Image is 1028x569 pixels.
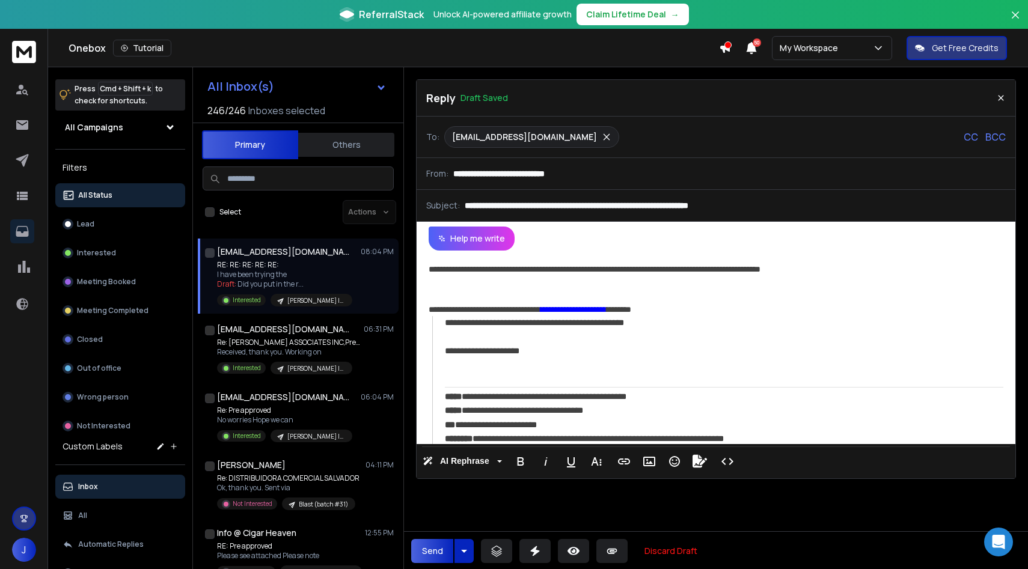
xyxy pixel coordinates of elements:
[420,449,504,473] button: AI Rephrase
[613,449,635,473] button: Insert Link (⌘K)
[55,356,185,380] button: Out of office
[55,159,185,176] h3: Filters
[217,459,286,471] h1: [PERSON_NAME]
[55,115,185,139] button: All Campaigns
[233,499,272,508] p: Not Interested
[985,130,1006,144] p: BCC
[217,541,361,551] p: RE: Pre approved
[77,219,94,229] p: Lead
[113,40,171,56] button: Tutorial
[361,392,394,402] p: 06:04 PM
[560,449,583,473] button: Underline (⌘U)
[364,324,394,334] p: 06:31 PM
[426,131,439,143] p: To:
[217,270,352,279] p: I have been trying the
[984,528,1013,556] div: Open Intercom Messenger
[585,449,608,473] button: More Text
[75,83,163,107] p: Press to check for shortcuts.
[55,183,185,207] button: All Status
[1008,7,1023,36] button: Close banner
[217,338,361,347] p: Re: [PERSON_NAME] ASSOCIATES INC,Pre-Approval
[509,449,532,473] button: Bold (⌘B)
[77,392,129,402] p: Wrong person
[411,539,453,563] button: Send
[429,227,515,251] button: Help me write
[63,440,123,452] h3: Custom Labels
[78,540,144,549] p: Automatic Replies
[233,296,261,305] p: Interested
[217,391,349,403] h1: [EMAIL_ADDRESS][DOMAIN_NAME]
[219,207,241,217] label: Select
[577,4,689,25] button: Claim Lifetime Deal→
[248,103,325,118] h3: Inboxes selected
[55,532,185,556] button: Automatic Replies
[207,103,246,118] span: 246 / 246
[202,130,298,159] button: Primary
[233,364,261,373] p: Interested
[207,81,274,93] h1: All Inbox(s)
[12,538,36,562] button: J
[671,8,679,20] span: →
[964,130,978,144] p: CC
[426,90,456,106] p: Reply
[359,7,424,22] span: ReferralStack
[198,75,396,99] button: All Inbox(s)
[217,483,359,493] p: Ok, thank you. Sent via
[780,42,843,54] p: My Workspace
[217,473,359,483] p: Re: DISTRIBUIDORA COMERCIAL SALVADOR
[426,199,460,211] p: Subject:
[55,270,185,294] button: Meeting Booked
[663,449,686,473] button: Emoticons
[217,347,361,357] p: Received, thank you. Working on
[433,8,572,20] p: Unlock AI-powered affiliate growth
[78,511,87,520] p: All
[77,421,130,431] p: Not Interested
[77,277,136,287] p: Meeting Booked
[635,539,707,563] button: Discard Draft
[55,327,185,351] button: Closed
[426,168,448,180] p: From:
[753,38,761,47] span: 50
[287,364,345,373] p: [PERSON_NAME] leads
[460,92,508,104] p: Draft Saved
[78,190,112,200] p: All Status
[233,431,261,440] p: Interested
[217,406,352,415] p: Re: Pre approved
[55,241,185,265] button: Interested
[365,528,394,538] p: 12:55 PM
[55,299,185,323] button: Meeting Completed
[217,551,361,561] p: Please see attached Please note
[287,432,345,441] p: [PERSON_NAME] leads
[688,449,711,473] button: Signature
[55,414,185,438] button: Not Interested
[299,500,348,509] p: Blast (batch #31)
[55,504,185,528] button: All
[55,212,185,236] button: Lead
[366,460,394,470] p: 04:11 PM
[361,247,394,257] p: 08:04 PM
[932,42,999,54] p: Get Free Credits
[65,121,123,133] h1: All Campaigns
[98,82,153,96] span: Cmd + Shift + k
[287,296,345,305] p: [PERSON_NAME] leads
[217,527,296,539] h1: Info @ Cigar Heaven
[716,449,739,473] button: Code View
[77,248,116,258] p: Interested
[77,335,103,344] p: Closed
[217,246,349,258] h1: [EMAIL_ADDRESS][DOMAIN_NAME]
[55,475,185,499] button: Inbox
[217,279,236,289] span: Draft:
[907,36,1007,60] button: Get Free Credits
[298,132,394,158] button: Others
[534,449,557,473] button: Italic (⌘I)
[77,364,121,373] p: Out of office
[217,260,352,270] p: RE: RE: RE: RE: RE:
[77,306,148,315] p: Meeting Completed
[217,415,352,425] p: No worries Hope we can
[69,40,719,56] div: Onebox
[452,131,597,143] p: [EMAIL_ADDRESS][DOMAIN_NAME]
[638,449,661,473] button: Insert Image (⌘P)
[237,279,304,289] span: Did you put in the r ...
